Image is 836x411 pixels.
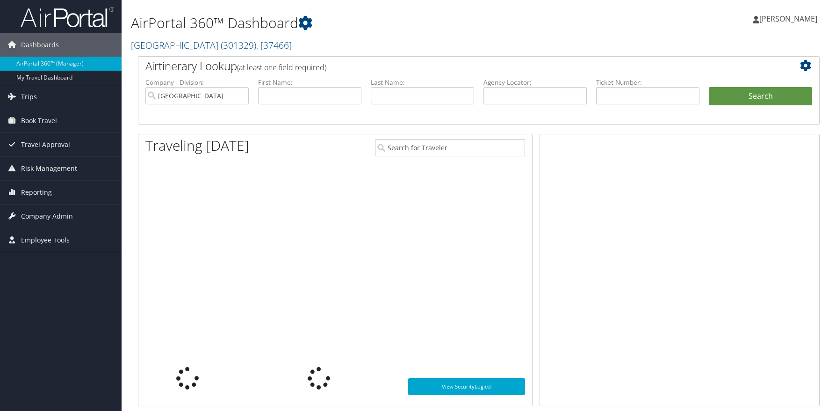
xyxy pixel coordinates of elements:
span: Trips [21,85,37,109]
span: Employee Tools [21,228,70,252]
span: , [ 37466 ] [256,39,292,51]
span: [PERSON_NAME] [759,14,817,24]
label: Last Name: [371,78,474,87]
label: Agency Locator: [483,78,587,87]
a: View SecurityLogic® [408,378,526,395]
input: Search for Traveler [375,139,525,156]
span: Book Travel [21,109,57,132]
label: First Name: [258,78,361,87]
button: Search [709,87,812,106]
span: Company Admin [21,205,73,228]
span: Reporting [21,181,52,204]
h2: Airtinerary Lookup [145,58,756,74]
h1: Traveling [DATE] [145,136,249,155]
span: Travel Approval [21,133,70,156]
span: ( 301329 ) [221,39,256,51]
span: Dashboards [21,33,59,57]
label: Company - Division: [145,78,249,87]
span: Risk Management [21,157,77,180]
a: [GEOGRAPHIC_DATA] [131,39,292,51]
a: [PERSON_NAME] [753,5,827,33]
label: Ticket Number: [596,78,699,87]
img: airportal-logo.png [21,6,114,28]
span: (at least one field required) [237,62,326,73]
h1: AirPortal 360™ Dashboard [131,13,595,33]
